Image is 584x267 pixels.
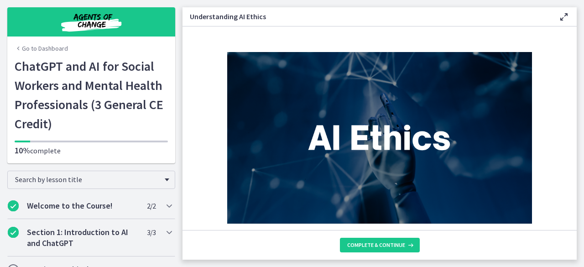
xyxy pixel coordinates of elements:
span: 10% [15,145,30,156]
h2: Welcome to the Course! [27,200,138,211]
h1: ChatGPT and AI for Social Workers and Mental Health Professionals (3 General CE Credit) [15,57,168,133]
i: Completed [8,200,19,211]
img: Agents of Change Social Work Test Prep [36,11,146,33]
button: Complete & continue [340,238,420,252]
span: 3 / 3 [147,227,156,238]
span: 2 / 2 [147,200,156,211]
a: Go to Dashboard [15,44,68,53]
h3: Understanding AI Ethics [190,11,544,22]
h2: Section 1: Introduction to AI and ChatGPT [27,227,138,249]
p: complete [15,145,168,156]
div: Search by lesson title [7,171,175,189]
img: Black_Minimalist_Modern_AI_Robot_Presentation_%282%29.png [227,52,532,224]
i: Completed [8,227,19,238]
span: Complete & continue [347,241,405,249]
span: Search by lesson title [15,175,160,184]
